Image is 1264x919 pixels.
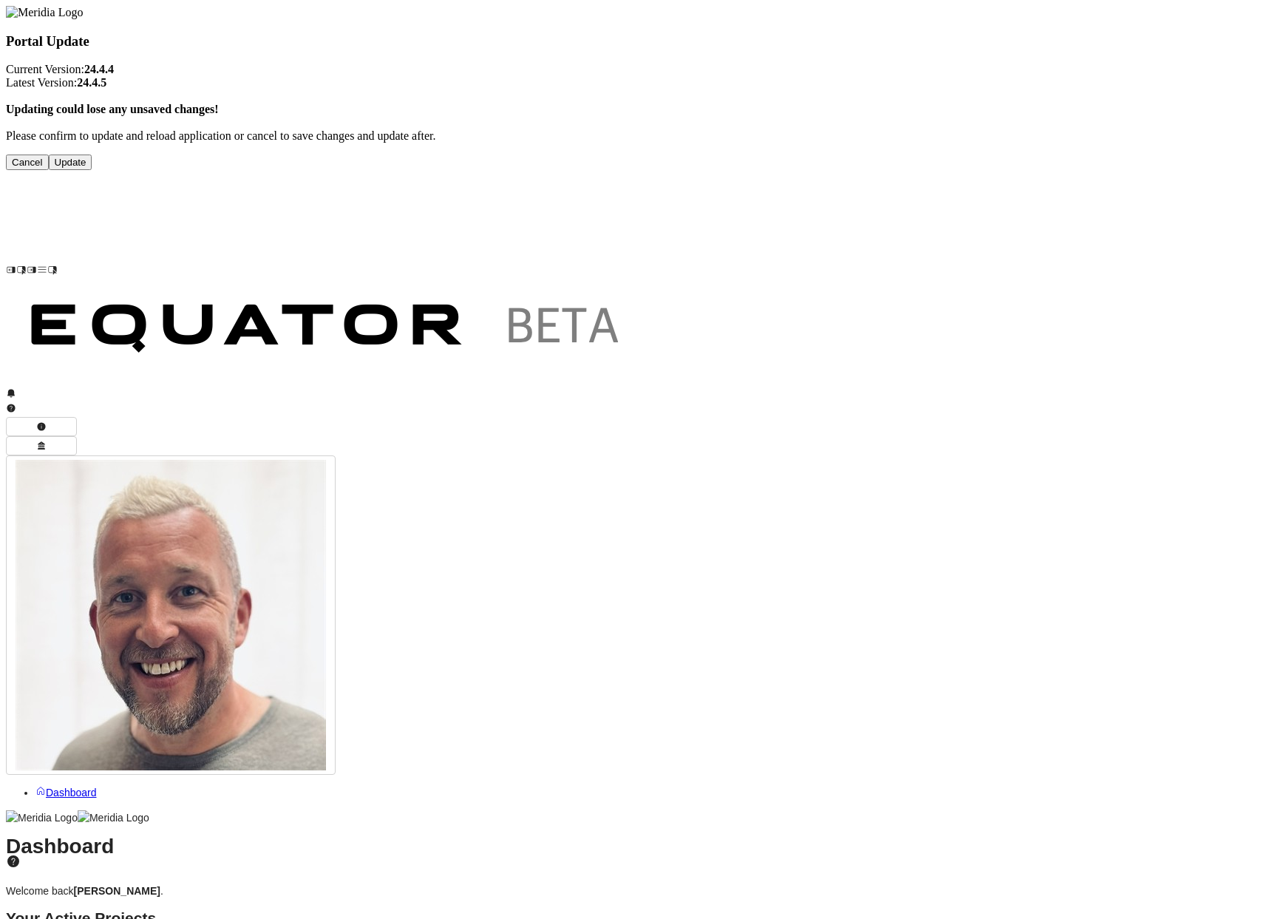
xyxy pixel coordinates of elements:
a: Dashboard [35,787,97,798]
img: Meridia Logo [78,810,149,825]
img: Customer Logo [58,170,701,275]
button: Cancel [6,155,49,170]
p: Current Version: Latest Version: Please confirm to update and reload application or cancel to sav... [6,63,1258,143]
strong: Updating could lose any unsaved changes! [6,103,219,115]
h3: Portal Update [6,33,1258,50]
button: Update [49,155,92,170]
strong: [PERSON_NAME] [74,885,160,897]
span: Dashboard [46,787,97,798]
strong: 24.4.5 [77,76,106,89]
h1: Dashboard [6,839,1258,869]
strong: 24.4.4 [84,63,114,75]
p: Welcome back . [6,884,1258,898]
img: Meridia Logo [6,810,78,825]
img: Customer Logo [6,279,649,384]
img: Profile Icon [16,460,326,770]
img: Meridia Logo [6,6,83,19]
